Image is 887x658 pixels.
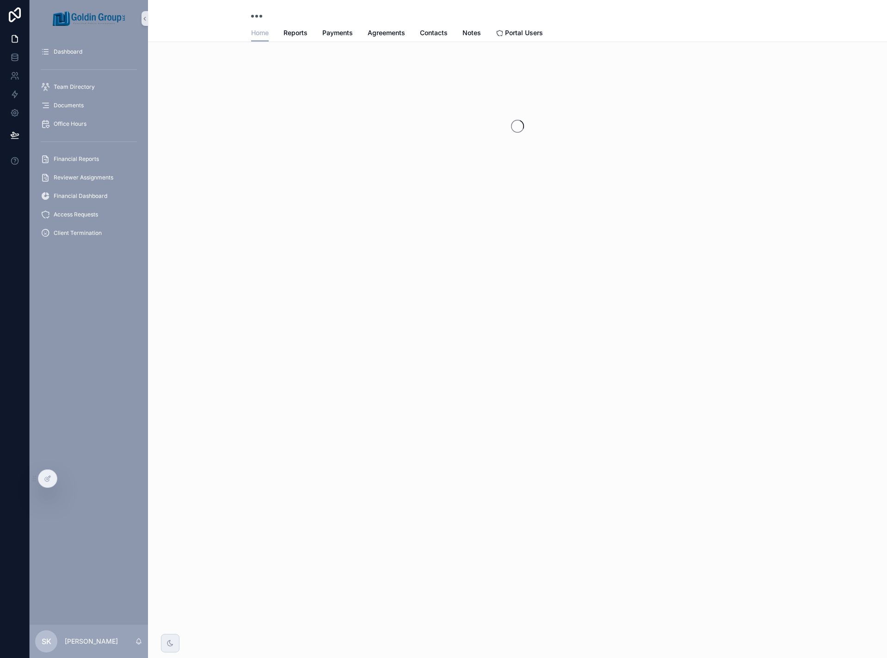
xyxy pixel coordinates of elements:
[322,28,353,37] span: Payments
[54,120,86,128] span: Office Hours
[30,37,148,253] div: scrollable content
[35,151,142,167] a: Financial Reports
[54,174,113,181] span: Reviewer Assignments
[54,48,82,55] span: Dashboard
[368,25,405,43] a: Agreements
[251,28,269,37] span: Home
[420,28,448,37] span: Contacts
[322,25,353,43] a: Payments
[35,116,142,132] a: Office Hours
[496,25,543,43] a: Portal Users
[42,636,51,647] span: SK
[420,25,448,43] a: Contacts
[35,43,142,60] a: Dashboard
[54,102,84,109] span: Documents
[505,28,543,37] span: Portal Users
[251,25,269,42] a: Home
[54,155,99,163] span: Financial Reports
[54,229,102,237] span: Client Termination
[35,188,142,204] a: Financial Dashboard
[65,637,118,646] p: [PERSON_NAME]
[35,79,142,95] a: Team Directory
[35,169,142,186] a: Reviewer Assignments
[283,25,308,43] a: Reports
[54,83,95,91] span: Team Directory
[54,211,98,218] span: Access Requests
[368,28,405,37] span: Agreements
[35,97,142,114] a: Documents
[462,25,481,43] a: Notes
[462,28,481,37] span: Notes
[35,206,142,223] a: Access Requests
[283,28,308,37] span: Reports
[35,225,142,241] a: Client Termination
[54,192,107,200] span: Financial Dashboard
[53,11,125,26] img: App logo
